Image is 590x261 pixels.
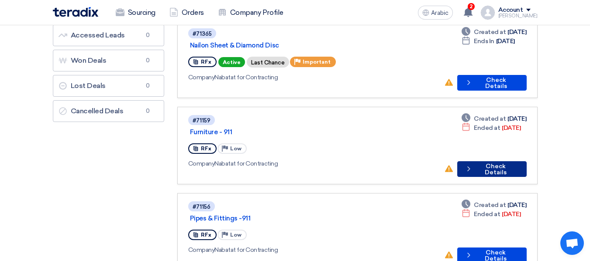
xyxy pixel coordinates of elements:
font: [DATE] [507,115,526,122]
font: [DATE] [502,124,521,132]
font: Ended at [474,124,500,132]
div: Open chat [560,231,584,255]
font: [DATE] [507,201,526,209]
a: Won Deals0 [53,50,164,71]
font: Company Profile [230,8,283,17]
font: 0 [146,57,150,64]
font: Created at [474,201,506,209]
a: Nailon Sheet & Diamond Disc [190,41,408,49]
font: 0 [146,32,150,38]
font: Furniture - 911 [190,128,232,136]
font: Cancelled Deals [71,107,124,115]
font: Company [188,160,215,167]
font: RFx [201,59,211,65]
font: [PERSON_NAME] [498,13,538,19]
font: Low [230,232,242,238]
font: RFx [201,146,211,152]
font: 2 [469,3,473,10]
button: Check Details [457,75,526,91]
button: Arabic [418,6,453,20]
img: profile_test.png [481,6,495,20]
font: Important [303,59,331,65]
a: Orders [162,3,211,22]
font: 0 [146,82,150,89]
font: Account [498,6,523,14]
font: Company [188,246,215,254]
font: [DATE] [507,28,526,36]
font: Nabatat for Contracting [214,160,278,167]
font: Nailon Sheet & Diamond Disc [190,41,279,49]
font: Won Deals [71,56,107,64]
font: Sourcing [128,8,155,17]
font: Nabatat for Contracting [214,74,278,81]
font: Accessed Leads [71,31,125,39]
font: Arabic [431,9,449,17]
a: Accessed Leads0 [53,24,164,46]
font: Nabatat for Contracting [214,246,278,254]
font: #71159 [193,117,210,124]
a: Cancelled Deals0 [53,100,164,122]
a: Pipes & Fittings -911 [190,214,408,222]
font: Check Details [485,76,507,90]
button: Check Details [457,161,527,177]
font: Orders [182,8,204,17]
font: Created at [474,115,506,122]
font: RFx [201,232,211,238]
font: #71365 [193,31,212,37]
font: [DATE] [502,210,521,218]
font: Ended at [474,210,500,218]
font: [DATE] [496,37,515,45]
a: Lost Deals0 [53,75,164,97]
font: Created at [474,28,506,36]
a: Sourcing [109,3,162,22]
font: Ends In [474,37,494,45]
font: Check Details [485,163,507,176]
font: Last Chance [251,59,285,66]
font: Company [188,74,215,81]
font: Active [223,59,241,65]
font: Pipes & Fittings -911 [190,214,251,222]
font: 0 [146,108,150,114]
font: Low [230,146,242,152]
img: Teradix logo [53,7,98,17]
font: Lost Deals [71,81,106,90]
font: #71156 [193,203,210,210]
a: Furniture - 911 [190,128,408,136]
